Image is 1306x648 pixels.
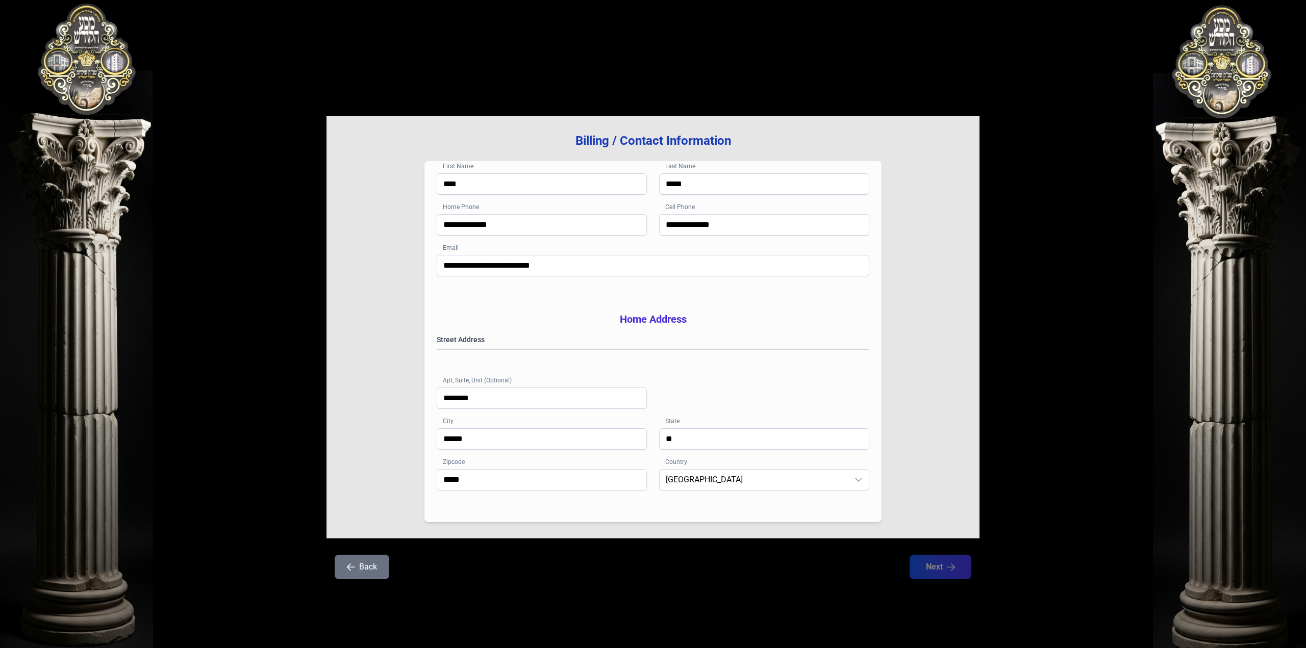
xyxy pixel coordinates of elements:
button: Back [335,555,389,579]
h3: Home Address [437,312,869,326]
div: dropdown trigger [848,470,869,490]
label: Street Address [437,334,869,345]
button: Next [910,555,971,579]
span: United States [660,470,848,490]
h3: Billing / Contact Information [343,133,963,149]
